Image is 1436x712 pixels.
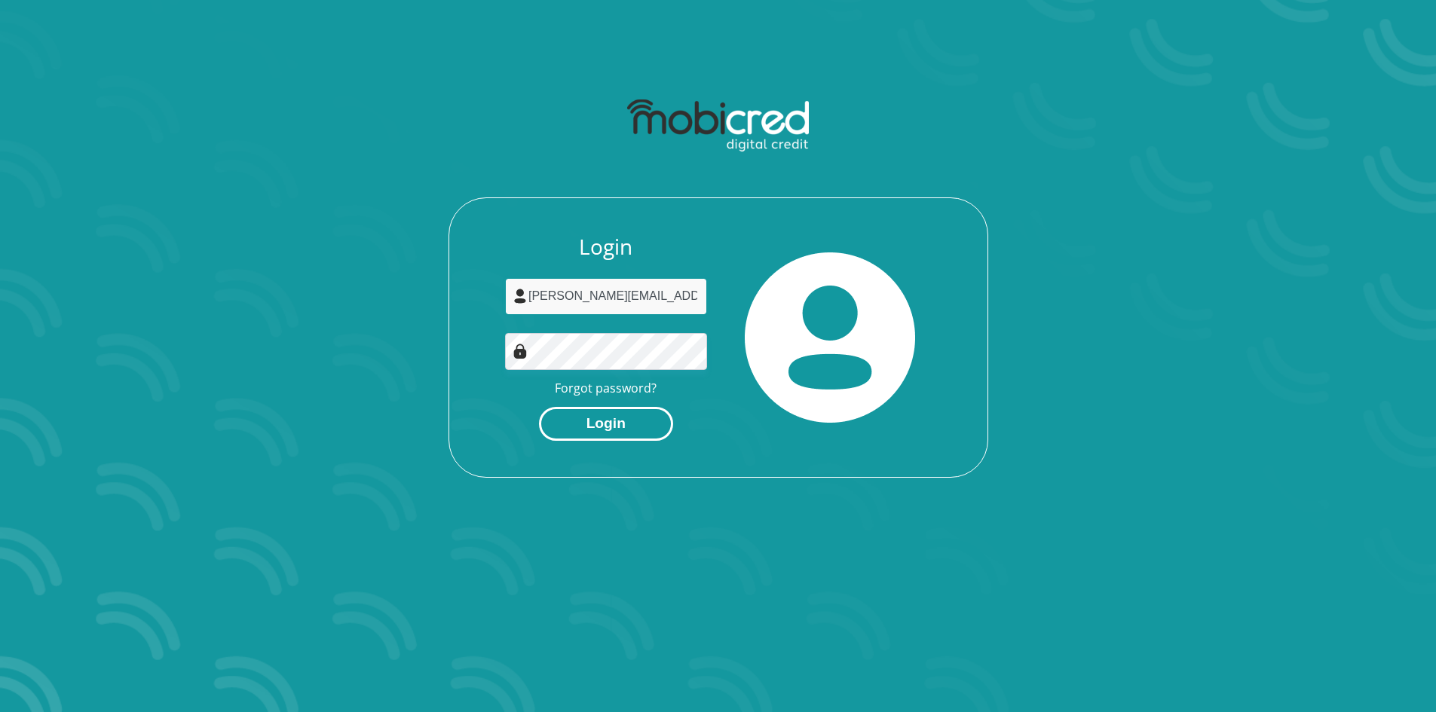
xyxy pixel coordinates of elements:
img: mobicred logo [627,99,809,152]
button: Login [539,407,673,441]
img: user-icon image [513,289,528,304]
h3: Login [505,234,707,260]
a: Forgot password? [555,380,657,396]
img: Image [513,344,528,359]
input: Username [505,278,707,315]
